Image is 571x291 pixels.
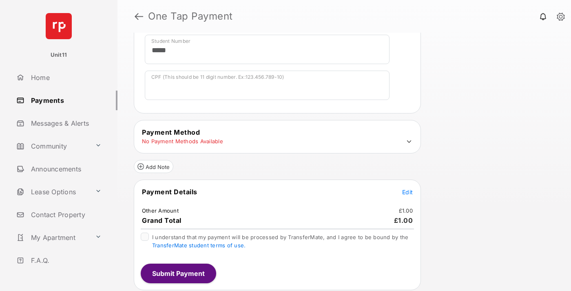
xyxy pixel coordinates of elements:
span: Payment Details [142,188,197,196]
p: Unit11 [51,51,67,59]
span: Payment Method [142,128,200,136]
a: Announcements [13,159,117,179]
a: F.A.Q. [13,251,117,270]
a: Payments [13,91,117,110]
a: Lease Options [13,182,92,202]
a: Messages & Alerts [13,113,117,133]
a: Community [13,136,92,156]
a: Home [13,68,117,87]
a: Contact Property [13,205,117,224]
button: Submit Payment [141,264,216,283]
a: My Apartment [13,228,92,247]
td: £1.00 [398,207,413,214]
span: Edit [402,189,413,195]
a: TransferMate student terms of use. [152,242,246,249]
button: Add Note [134,160,173,173]
span: Grand Total [142,216,181,224]
td: No Payment Methods Available [142,138,224,145]
span: £1.00 [394,216,413,224]
strong: One Tap Payment [148,11,233,21]
td: Other Amount [142,207,179,214]
span: I understand that my payment will be processed by TransferMate, and I agree to be bound by the [152,234,408,249]
img: svg+xml;base64,PHN2ZyB4bWxucz0iaHR0cDovL3d3dy53My5vcmcvMjAwMC9zdmciIHdpZHRoPSI2NCIgaGVpZ2h0PSI2NC... [46,13,72,39]
button: Edit [402,188,413,196]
